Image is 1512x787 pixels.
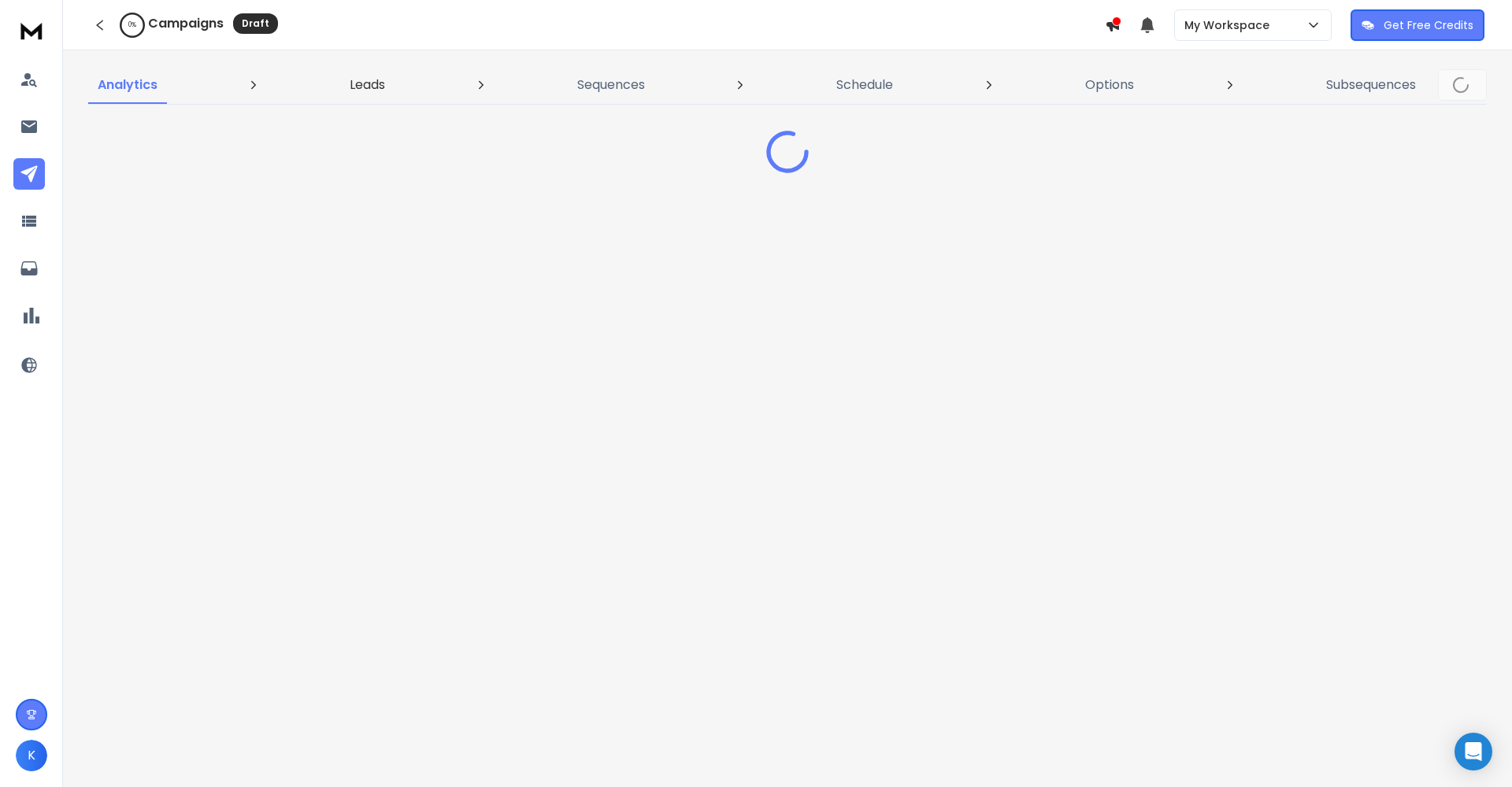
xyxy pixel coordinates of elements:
[1085,76,1134,94] p: Options
[836,76,893,94] p: Schedule
[1184,17,1276,33] p: My Workspace
[577,76,645,94] p: Sequences
[128,20,136,30] p: 0 %
[16,16,47,45] img: logo
[1076,66,1143,104] a: Options
[98,76,157,94] p: Analytics
[1384,17,1473,33] p: Get Free Credits
[1351,9,1484,41] button: Get Free Credits
[16,740,47,771] button: K
[233,13,278,34] div: Draft
[1455,733,1492,770] div: Open Intercom Messenger
[827,66,902,104] a: Schedule
[1326,76,1416,94] p: Subsequences
[350,76,385,94] p: Leads
[1317,66,1425,104] a: Subsequences
[340,66,395,104] a: Leads
[88,66,167,104] a: Analytics
[568,66,654,104] a: Sequences
[148,14,224,33] h1: Campaigns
